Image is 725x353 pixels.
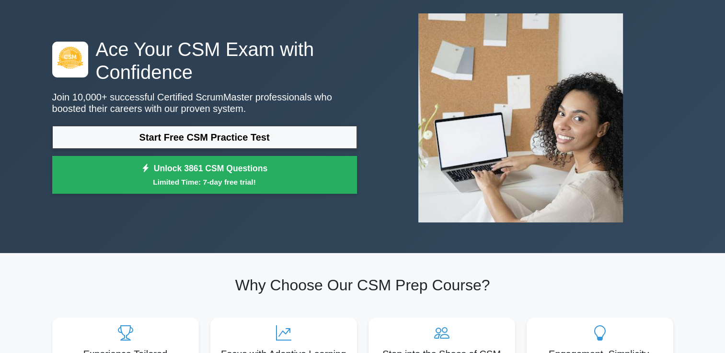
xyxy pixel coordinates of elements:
a: Unlock 3861 CSM QuestionsLimited Time: 7-day free trial! [52,156,357,194]
a: Start Free CSM Practice Test [52,126,357,149]
p: Join 10,000+ successful Certified ScrumMaster professionals who boosted their careers with our pr... [52,91,357,114]
h1: Ace Your CSM Exam with Confidence [52,38,357,84]
h2: Why Choose Our CSM Prep Course? [52,276,673,294]
small: Limited Time: 7-day free trial! [64,176,345,188]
